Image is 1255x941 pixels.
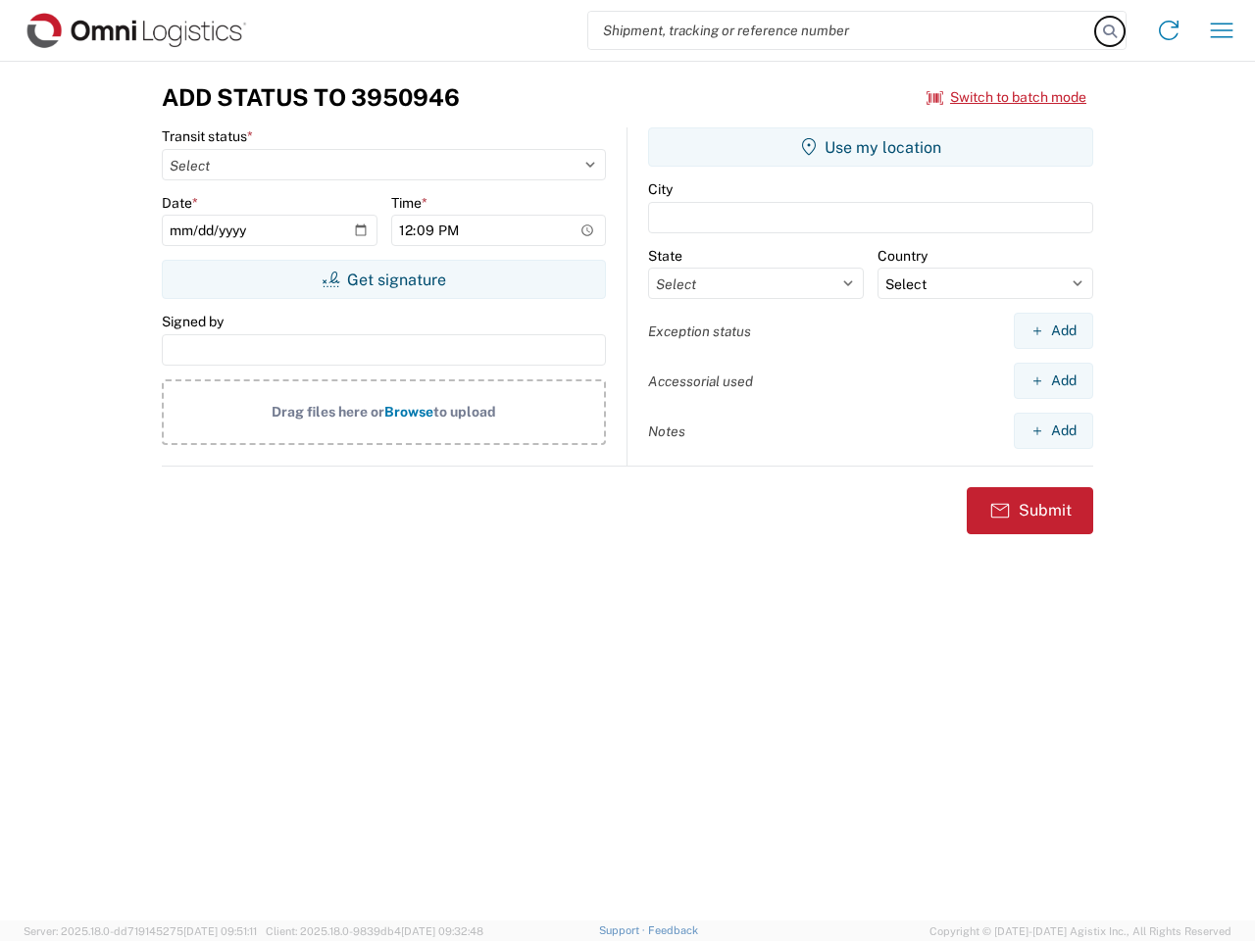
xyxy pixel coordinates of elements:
[1014,313,1093,349] button: Add
[927,81,1086,114] button: Switch to batch mode
[648,247,682,265] label: State
[24,925,257,937] span: Server: 2025.18.0-dd719145275
[599,924,648,936] a: Support
[162,83,460,112] h3: Add Status to 3950946
[272,404,384,420] span: Drag files here or
[401,925,483,937] span: [DATE] 09:32:48
[967,487,1093,534] button: Submit
[648,924,698,936] a: Feedback
[1014,413,1093,449] button: Add
[162,194,198,212] label: Date
[391,194,427,212] label: Time
[648,180,673,198] label: City
[1014,363,1093,399] button: Add
[648,422,685,440] label: Notes
[162,313,224,330] label: Signed by
[929,922,1231,940] span: Copyright © [DATE]-[DATE] Agistix Inc., All Rights Reserved
[648,127,1093,167] button: Use my location
[384,404,433,420] span: Browse
[433,404,496,420] span: to upload
[183,925,257,937] span: [DATE] 09:51:11
[648,322,751,340] label: Exception status
[878,247,928,265] label: Country
[162,127,253,145] label: Transit status
[162,260,606,299] button: Get signature
[266,925,483,937] span: Client: 2025.18.0-9839db4
[588,12,1096,49] input: Shipment, tracking or reference number
[648,372,753,390] label: Accessorial used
